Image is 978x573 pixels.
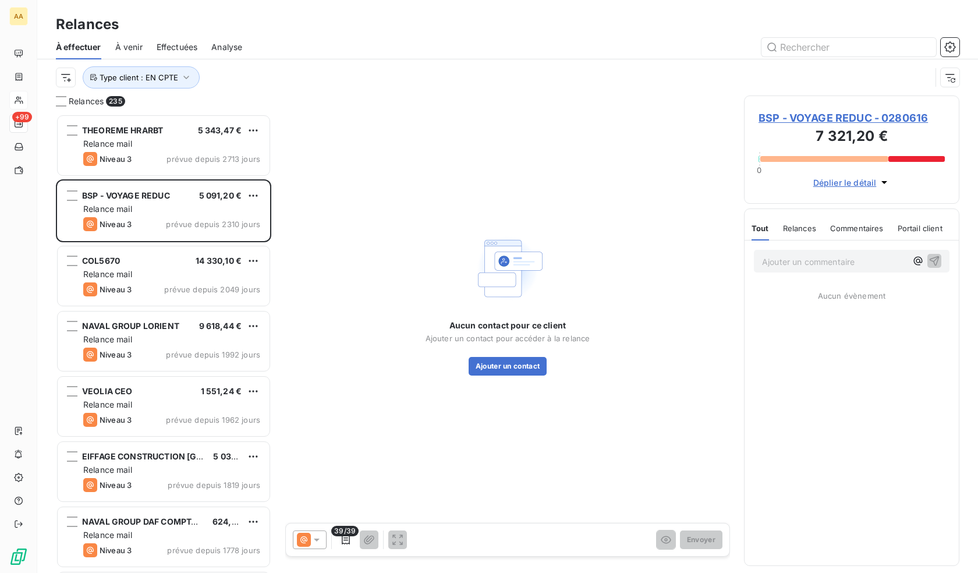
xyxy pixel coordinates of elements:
[761,38,936,56] input: Rechercher
[82,386,133,396] span: VEOLIA CEO
[211,41,242,53] span: Analyse
[469,357,547,376] button: Ajouter un contact
[100,546,132,555] span: Niveau 3
[201,386,242,396] span: 1 551,24 €
[69,95,104,107] span: Relances
[470,231,545,306] img: Empty state
[83,269,132,279] span: Relance mail
[166,350,260,359] span: prévue depuis 1992 jours
[100,415,132,425] span: Niveau 3
[680,530,722,549] button: Envoyer
[212,517,250,526] span: 624,36 €
[56,41,101,53] span: À effectuer
[752,224,769,233] span: Tout
[83,530,132,540] span: Relance mail
[166,220,260,229] span: prévue depuis 2310 jours
[83,334,132,344] span: Relance mail
[830,224,884,233] span: Commentaires
[83,66,200,89] button: Type client : EN CPTE
[83,399,132,409] span: Relance mail
[82,451,274,461] span: EIFFAGE CONSTRUCTION [GEOGRAPHIC_DATA]
[100,154,132,164] span: Niveau 3
[813,176,877,189] span: Déplier le détail
[115,41,143,53] span: À venir
[83,139,132,148] span: Relance mail
[100,73,178,82] span: Type client : EN CPTE
[426,334,590,343] span: Ajouter un contact pour accéder à la relance
[168,480,260,490] span: prévue depuis 1819 jours
[83,204,132,214] span: Relance mail
[106,96,125,107] span: 235
[83,465,132,475] span: Relance mail
[9,547,28,566] img: Logo LeanPay
[199,190,242,200] span: 5 091,20 €
[100,220,132,229] span: Niveau 3
[167,546,260,555] span: prévue depuis 1778 jours
[82,321,179,331] span: NAVAL GROUP LORIENT
[100,285,132,294] span: Niveau 3
[82,517,238,526] span: NAVAL GROUP DAF COMPTA FNSEURS
[196,256,242,266] span: 14 330,10 €
[810,176,894,189] button: Déplier le détail
[938,533,966,561] iframe: Intercom live chat
[213,451,258,461] span: 5 034,35 €
[898,224,942,233] span: Portail client
[164,285,260,294] span: prévue depuis 2049 jours
[82,125,163,135] span: THEOREME HRARBT
[199,321,242,331] span: 9 618,44 €
[82,256,120,266] span: COL5670
[100,350,132,359] span: Niveau 3
[56,14,119,35] h3: Relances
[100,480,132,490] span: Niveau 3
[56,114,271,573] div: grid
[759,110,945,126] span: BSP - VOYAGE REDUC - 0280616
[82,190,170,200] span: BSP - VOYAGE REDUC
[449,320,566,331] span: Aucun contact pour ce client
[9,7,28,26] div: AA
[166,415,260,425] span: prévue depuis 1962 jours
[157,41,198,53] span: Effectuées
[759,126,945,149] h3: 7 321,20 €
[818,291,885,300] span: Aucun évènement
[166,154,260,164] span: prévue depuis 2713 jours
[12,112,32,122] span: +99
[198,125,242,135] span: 5 343,47 €
[757,165,761,175] span: 0
[331,526,359,536] span: 39/39
[783,224,816,233] span: Relances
